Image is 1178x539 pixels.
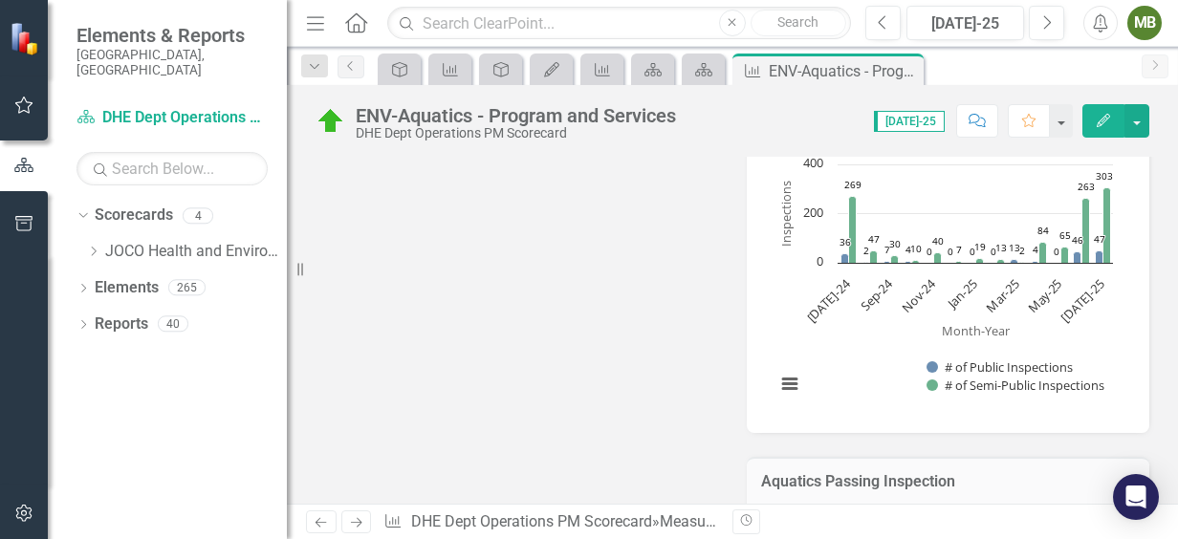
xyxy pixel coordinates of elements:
text: Month-Year [942,322,1011,339]
text: Inspections [777,181,795,247]
text: 200 [803,204,823,221]
text: 0 [1054,245,1059,258]
text: Nov-24 [898,275,939,316]
path: Feb-25, 13. # of Semi-Public Inspections . [997,260,1005,264]
span: [DATE]-25 [874,111,945,132]
span: Search [777,14,818,30]
path: Jul-24, 36. # of Public Inspections . [841,254,849,264]
path: Jul-25, 303. # of Semi-Public Inspections . [1103,188,1111,264]
text: 47 [1094,232,1105,246]
button: View chart menu, Aquatics Inspections (Count) [776,371,803,398]
text: 2 [1019,244,1025,257]
path: Aug-24, 47. # of Semi-Public Inspections . [870,251,878,264]
text: 0 [991,245,996,258]
text: Mar-25 [983,275,1023,315]
text: 303 [1096,169,1113,183]
text: 0 [948,245,953,258]
h3: Aquatics Passing Inspection [761,473,1135,490]
path: Sep-24, 7. # of Public Inspections . [883,262,891,264]
div: 4 [183,207,213,224]
text: 47 [868,232,880,246]
img: On Target [316,106,346,137]
a: Reports [95,313,148,335]
text: 400 [803,154,823,171]
button: MB [1127,6,1162,40]
input: Search ClearPoint... [387,7,851,40]
path: Nov-24, 40. # of Semi-Public Inspections . [934,253,942,264]
path: Oct-24, 10. # of Semi-Public Inspections . [912,261,920,264]
path: Jan-25, 19. # of Semi-Public Inspections . [976,259,984,264]
text: 46 [1072,233,1083,247]
text: [DATE]-24 [803,275,855,327]
text: 7 [884,243,890,256]
text: 40 [932,234,944,248]
text: 4 [905,243,911,256]
small: [GEOGRAPHIC_DATA], [GEOGRAPHIC_DATA] [76,47,268,78]
text: 10 [910,242,922,255]
path: Jun-25, 263. # of Semi-Public Inspections . [1082,199,1090,264]
text: 4 [1033,243,1038,256]
path: Jun-25, 46. # of Public Inspections . [1074,252,1081,264]
a: DHE Dept Operations PM Scorecard [76,107,268,129]
text: 65 [1059,228,1071,242]
text: May-25 [1024,275,1065,316]
div: 265 [168,280,206,296]
text: 7 [956,243,962,256]
svg: Interactive chart [766,127,1123,414]
text: 0 [817,252,823,269]
button: Show # of Semi-Public Inspections [927,377,1105,394]
div: Aquatics Inspections (Count). Highcharts interactive chart. [766,127,1130,414]
div: » » [383,511,718,533]
text: 36 [840,235,851,248]
text: Sep-24 [857,275,897,315]
span: Elements & Reports [76,24,268,47]
text: 269 [844,178,862,191]
text: 2 [863,244,869,257]
a: JOCO Health and Environment [105,241,287,263]
div: ENV-Aquatics - Program and Services [356,105,676,126]
button: Search [751,10,846,36]
text: 13 [995,241,1007,254]
text: 19 [974,240,986,253]
path: Aug-24, 2. # of Public Inspections . [862,263,868,264]
img: ClearPoint Strategy [10,22,43,55]
button: [DATE]-25 [906,6,1024,40]
path: Mar-25, 13. # of Public Inspections . [1011,260,1018,264]
text: [DATE]-25 [1058,275,1108,326]
input: Search Below... [76,152,268,185]
g: # of Semi-Public Inspections , bar series 2 of 2 with 13 bars. [849,188,1111,264]
a: Measure Names [660,512,770,530]
path: Apr-25, 4. # of Public Inspections . [1032,262,1039,264]
a: DHE Dept Operations PM Scorecard [411,512,652,530]
text: 0 [927,245,932,258]
div: DHE Dept Operations PM Scorecard [356,126,676,140]
text: 0 [970,245,975,258]
text: 30 [889,237,901,250]
path: Sep-24, 30. # of Semi-Public Inspections . [891,256,899,264]
path: Oct-24, 4. # of Public Inspections . [905,262,912,264]
div: ENV-Aquatics - Program and Services [769,59,919,83]
text: Jan-25 [943,275,981,313]
text: 263 [1078,180,1095,193]
button: Show # of Public Inspections [927,358,1073,376]
path: Apr-25, 84. # of Semi-Public Inspections . [1039,243,1047,264]
path: Mar-25, 2. # of Semi-Public Inspections . [1018,263,1024,264]
path: Jul-24, 269. # of Semi-Public Inspections . [849,197,857,264]
path: Jul-25, 47. # of Public Inspections . [1096,251,1103,264]
a: Scorecards [95,205,173,226]
div: [DATE]-25 [913,12,1017,35]
text: 13 [1009,241,1020,254]
g: # of Public Inspections , bar series 1 of 2 with 13 bars. [841,251,1103,264]
a: Elements [95,277,159,299]
path: Dec-24, 7. # of Semi-Public Inspections . [955,262,963,264]
div: 40 [158,316,188,333]
path: May-25, 65. # of Semi-Public Inspections . [1061,248,1069,264]
div: Open Intercom Messenger [1113,474,1159,520]
text: 84 [1037,224,1049,237]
